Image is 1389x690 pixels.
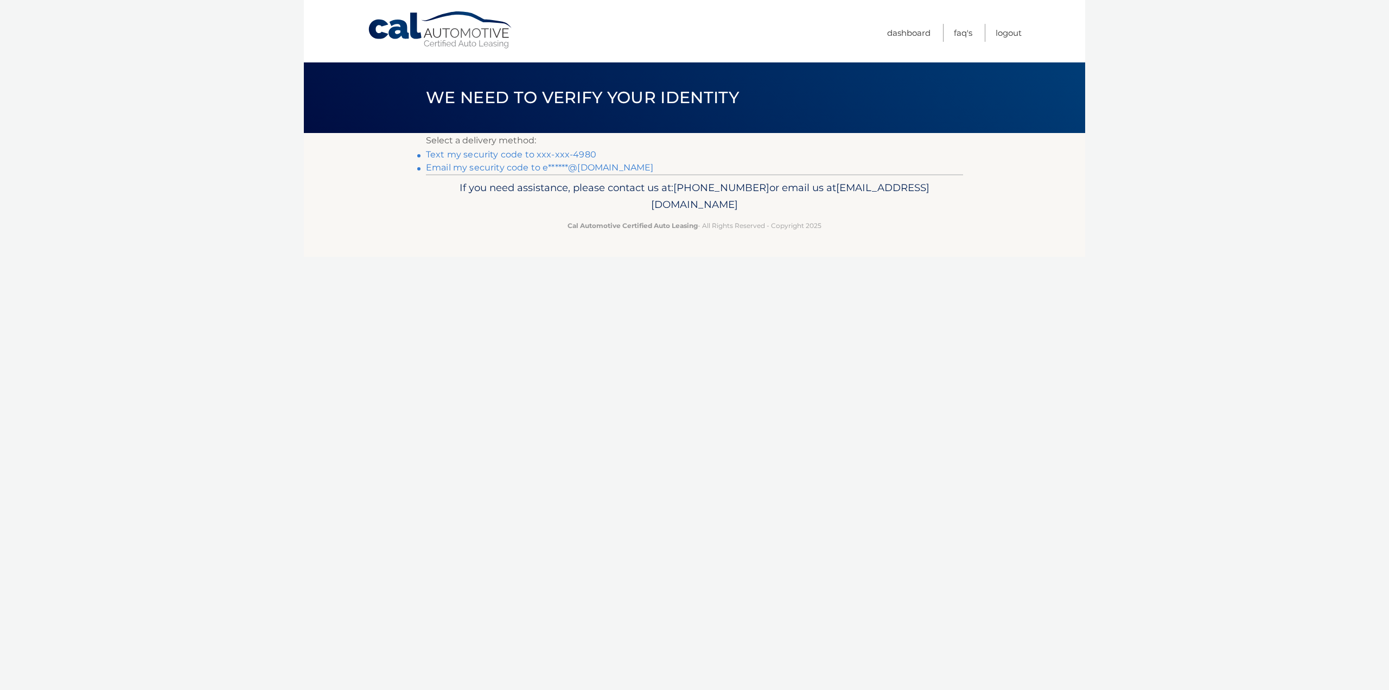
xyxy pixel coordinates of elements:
[954,24,972,42] a: FAQ's
[433,179,956,214] p: If you need assistance, please contact us at: or email us at
[367,11,514,49] a: Cal Automotive
[426,133,963,148] p: Select a delivery method:
[426,87,739,107] span: We need to verify your identity
[433,220,956,231] p: - All Rights Reserved - Copyright 2025
[996,24,1022,42] a: Logout
[673,181,769,194] span: [PHONE_NUMBER]
[426,162,654,173] a: Email my security code to e******@[DOMAIN_NAME]
[426,149,596,160] a: Text my security code to xxx-xxx-4980
[887,24,931,42] a: Dashboard
[568,221,698,230] strong: Cal Automotive Certified Auto Leasing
